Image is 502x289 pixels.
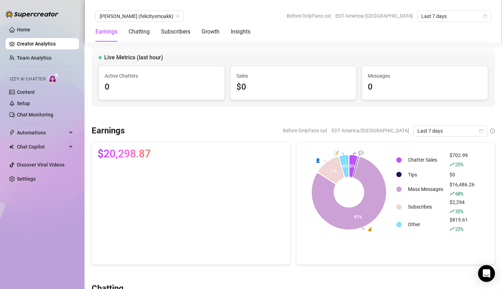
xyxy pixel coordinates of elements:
div: $815.61 [450,216,475,233]
span: Sales [236,72,351,80]
div: 0 [105,80,219,94]
a: Setup [17,101,30,106]
a: Team Analytics [17,55,51,61]
div: $0 [450,171,475,179]
span: info-circle [490,128,495,133]
img: logo-BBDzfeDw.svg [6,11,58,18]
td: Tips [405,169,446,180]
img: Chat Copilot [9,144,14,149]
span: thunderbolt [9,130,15,136]
span: 35 % [455,208,463,215]
span: Automations [17,127,67,138]
span: Last 7 days [417,126,483,136]
a: Content [17,89,35,95]
span: Before OnlyFans cut [287,11,331,21]
a: Creator Analytics [17,38,73,49]
span: Before OnlyFans cut [283,125,327,136]
span: calendar [479,129,483,133]
text: 💰 [367,226,373,231]
span: EDT America/[GEOGRAPHIC_DATA] [331,125,409,136]
text: 👤 [315,158,321,163]
td: Chatter Sales [405,151,446,168]
a: Chat Monitoring [17,112,53,118]
span: 25 % [455,161,463,168]
span: 60 % [455,190,463,197]
div: $16,486.26 [450,181,475,198]
div: Growth [202,28,219,36]
text: 📝 [333,150,339,156]
span: EDT America/[GEOGRAPHIC_DATA] [335,11,413,21]
td: Mass Messages [405,181,446,198]
span: 23 % [455,225,463,232]
div: Earnings [95,28,117,36]
span: Messages [368,72,482,80]
a: Home [17,27,30,32]
img: AI Chatter [48,73,59,83]
span: Active Chatters [105,72,219,80]
a: Settings [17,176,36,182]
div: $702.99 [450,151,475,168]
h3: Earnings [92,125,125,137]
div: Open Intercom Messenger [478,265,495,282]
span: calendar [483,14,487,18]
div: Subscribers [161,28,190,36]
div: 0 [368,80,482,94]
span: rise [450,209,454,214]
div: $2,294 [450,198,475,215]
text: 💬 [358,150,364,156]
td: Subscribes [405,198,446,215]
span: $20,298.87 [98,148,151,159]
a: Discover Viral Videos [17,162,64,168]
span: Last 7 days [421,11,487,22]
span: Izzy AI Chatter [10,76,45,83]
span: rise [450,162,454,167]
td: Other [405,216,446,233]
span: rise [450,227,454,231]
span: rise [450,191,454,196]
span: Felicity (felicitysmoakk) [100,11,180,22]
span: team [176,14,180,18]
div: $0 [236,80,351,94]
span: Live Metrics (last hour) [104,53,163,62]
span: Chat Copilot [17,141,67,152]
div: Chatting [129,28,150,36]
div: Insights [231,28,250,36]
